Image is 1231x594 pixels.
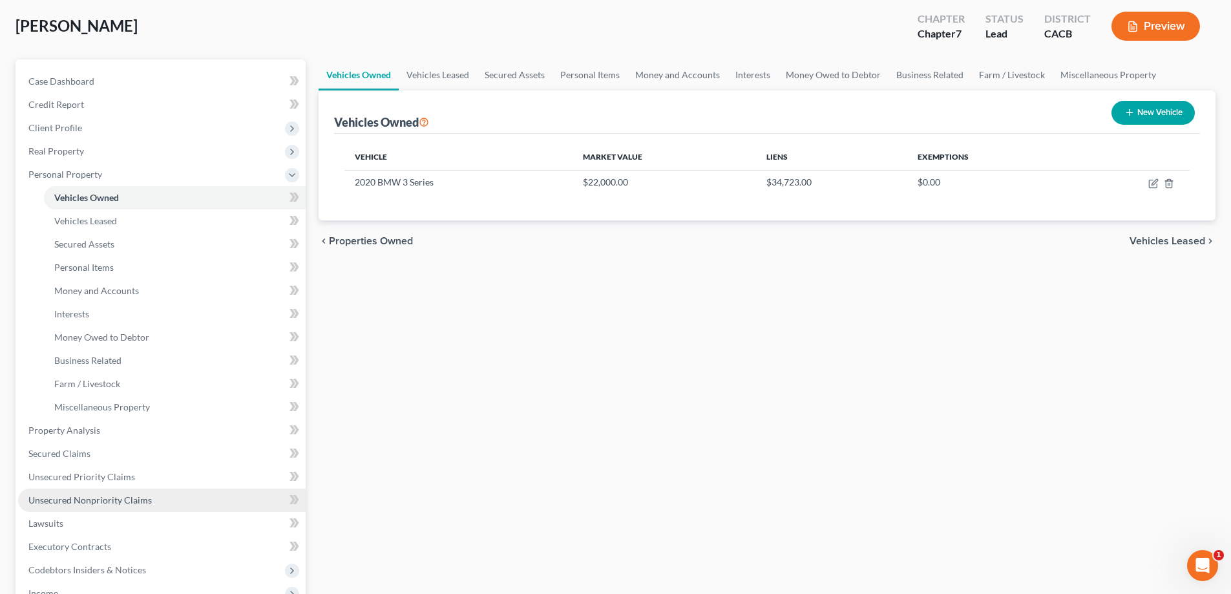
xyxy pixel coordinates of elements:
a: Miscellaneous Property [44,396,306,419]
th: Liens [756,144,907,170]
div: CACB [1044,27,1091,41]
span: Money and Accounts [54,285,139,296]
a: Secured Claims [18,442,306,465]
a: Miscellaneous Property [1053,59,1164,90]
span: Personal Property [28,169,102,180]
div: Lead [985,27,1024,41]
th: Vehicle [344,144,573,170]
a: Business Related [889,59,971,90]
th: Exemptions [907,144,1071,170]
div: District [1044,12,1091,27]
span: Client Profile [28,122,82,133]
a: Vehicles Leased [399,59,477,90]
span: Property Analysis [28,425,100,436]
button: Preview [1111,12,1200,41]
td: $0.00 [907,170,1071,195]
a: Secured Assets [44,233,306,256]
a: Business Related [44,349,306,372]
span: Secured Assets [54,239,114,249]
a: Money and Accounts [627,59,728,90]
button: Vehicles Leased chevron_right [1130,236,1215,246]
div: Chapter [918,27,965,41]
span: Vehicles Leased [54,215,117,226]
span: Unsecured Nonpriority Claims [28,494,152,505]
a: Interests [728,59,778,90]
span: Farm / Livestock [54,378,120,389]
span: Properties Owned [329,236,413,246]
span: Business Related [54,355,121,366]
span: Vehicles Leased [1130,236,1205,246]
span: Secured Claims [28,448,90,459]
a: Money and Accounts [44,279,306,302]
span: Executory Contracts [28,541,111,552]
div: Vehicles Owned [334,114,429,130]
div: Chapter [918,12,965,27]
i: chevron_right [1205,236,1215,246]
a: Unsecured Nonpriority Claims [18,489,306,512]
a: Secured Assets [477,59,552,90]
a: Vehicles Leased [44,209,306,233]
a: Money Owed to Debtor [44,326,306,349]
iframe: Intercom live chat [1187,550,1218,581]
a: Credit Report [18,93,306,116]
a: Vehicles Owned [319,59,399,90]
button: chevron_left Properties Owned [319,236,413,246]
a: Farm / Livestock [44,372,306,396]
td: 2020 BMW 3 Series [344,170,573,195]
button: New Vehicle [1111,101,1195,125]
a: Property Analysis [18,419,306,442]
span: Vehicles Owned [54,192,119,203]
span: Money Owed to Debtor [54,332,149,343]
span: Unsecured Priority Claims [28,471,135,482]
td: $34,723.00 [756,170,907,195]
span: Personal Items [54,262,114,273]
span: 1 [1214,550,1224,560]
a: Case Dashboard [18,70,306,93]
span: Miscellaneous Property [54,401,150,412]
a: Interests [44,302,306,326]
a: Executory Contracts [18,535,306,558]
span: Case Dashboard [28,76,94,87]
td: $22,000.00 [573,170,756,195]
span: Interests [54,308,89,319]
div: Status [985,12,1024,27]
th: Market Value [573,144,756,170]
span: 7 [956,27,962,39]
span: [PERSON_NAME] [16,16,138,35]
span: Credit Report [28,99,84,110]
a: Vehicles Owned [44,186,306,209]
a: Farm / Livestock [971,59,1053,90]
span: Lawsuits [28,518,63,529]
a: Lawsuits [18,512,306,535]
a: Personal Items [552,59,627,90]
a: Personal Items [44,256,306,279]
a: Unsecured Priority Claims [18,465,306,489]
i: chevron_left [319,236,329,246]
span: Real Property [28,145,84,156]
span: Codebtors Insiders & Notices [28,564,146,575]
a: Money Owed to Debtor [778,59,889,90]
